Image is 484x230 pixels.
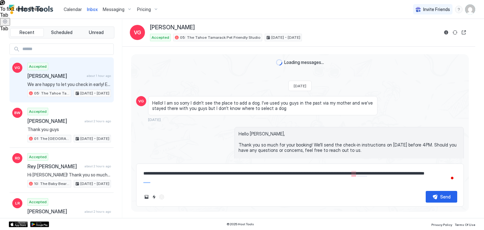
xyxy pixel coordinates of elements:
span: Privacy Policy [431,223,452,227]
span: [DATE] [294,83,306,88]
div: loading [276,59,282,66]
span: about 2 hours ago [84,164,111,168]
span: about 2 hours ago [84,210,111,214]
a: Google Play Store [30,221,49,227]
span: [DATE] - [DATE] [80,181,109,187]
span: RD [15,155,20,161]
span: Accepted [29,154,47,160]
span: Accepted [29,64,47,69]
span: 01: The [GEOGRAPHIC_DATA] at The [GEOGRAPHIC_DATA] [34,136,70,141]
button: Scheduled [45,28,78,37]
span: [PERSON_NAME] [27,118,82,124]
div: tab-group [9,26,114,38]
span: [DATE] - [DATE] [271,35,300,40]
span: Hello! I am so sorry I didn’t see the place to add a dog. I’ve used you guys in the past via my m... [152,100,373,111]
span: [DATE] [148,117,161,122]
span: Thank you guys [27,127,111,132]
span: LR [15,200,20,206]
div: Send [440,193,451,200]
span: Loading messages... [284,60,324,65]
span: Rey [PERSON_NAME] [27,163,82,170]
input: Input Field [20,44,113,55]
button: Open reservation [460,29,468,36]
span: VG [138,98,144,104]
span: 10: The Baby Bear Pet Friendly Studio [34,181,70,187]
span: Hi [PERSON_NAME]! Thank you so much for staying with us. We hope you've enjoyed your stay. Safe t... [27,172,111,178]
textarea: To enrich screen reader interactions, please activate Accessibility in Grammarly extension settings [143,168,457,186]
span: 05: The Tahoe Tamarack Pet Friendly Studio [34,90,70,96]
span: Scheduled [51,30,72,35]
span: You too! Safe travels and hope to see you soon again! [27,217,111,223]
button: Quick reply [150,193,158,201]
span: [DATE] - [DATE] [80,136,109,141]
a: Terms Of Use [455,221,475,227]
span: Unread [89,30,104,35]
span: [PERSON_NAME] [27,73,84,79]
span: [PERSON_NAME] [27,208,82,215]
a: App Store [9,221,28,227]
span: 05: The Tahoe Tamarack Pet Friendly Studio [180,35,261,40]
span: Recent [20,30,34,35]
button: Upload image [143,193,150,201]
span: Accepted [29,109,47,114]
span: BW [14,110,20,116]
span: [DATE] - [DATE] [80,90,109,96]
span: © 2025 Host Tools [227,222,254,226]
button: Send [426,191,457,203]
button: Sync reservation [451,29,459,36]
span: Accepted [152,35,169,40]
span: We are happy to let you check in early! Enjoy your stay [27,82,111,87]
a: Privacy Policy [431,221,452,227]
button: Reservation information [442,29,450,36]
span: VG [14,65,20,71]
span: Terms Of Use [455,223,475,227]
button: Unread [79,28,113,37]
span: about 2 hours ago [84,119,111,123]
span: Accepted [29,199,47,205]
button: Recent [10,28,44,37]
span: about 1 hour ago [87,74,111,78]
span: Hello [PERSON_NAME], Thank you so much for your booking! We'll send the check-in instructions on ... [239,131,460,164]
span: VG [134,29,141,36]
